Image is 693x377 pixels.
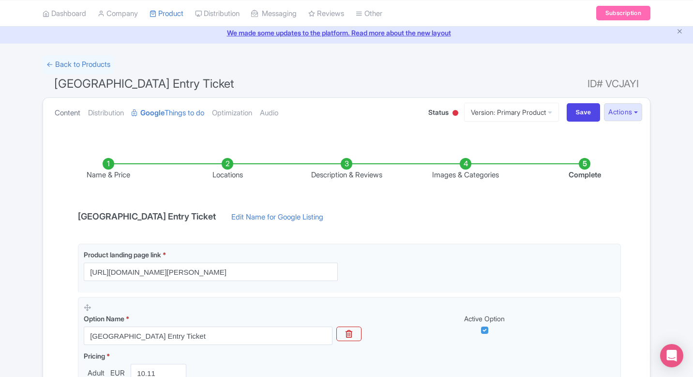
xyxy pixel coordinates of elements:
a: We made some updates to the platform. Read more about the new layout [6,28,687,38]
a: Content [55,98,80,128]
span: Product landing page link [84,251,161,259]
a: Edit Name for Google Listing [222,212,333,227]
a: GoogleThings to do [132,98,204,128]
input: Save [567,103,601,122]
span: Option Name [84,314,124,323]
span: ID# VCJAYI [588,74,639,94]
input: Product landing page link [84,263,338,281]
li: Name & Price [49,158,168,181]
button: Actions [604,103,642,121]
input: Option Name [84,327,332,345]
span: Status [428,107,449,117]
li: Images & Categories [406,158,525,181]
a: Distribution [88,98,124,128]
h4: [GEOGRAPHIC_DATA] Entry Ticket [72,212,222,221]
a: Version: Primary Product [464,103,559,122]
a: Audio [260,98,278,128]
div: Open Intercom Messenger [660,344,683,367]
li: Description & Reviews [287,158,406,181]
div: Inactive [451,106,460,121]
strong: Google [140,108,165,119]
a: Optimization [212,98,252,128]
li: Locations [168,158,287,181]
li: Complete [525,158,644,181]
button: Close announcement [676,27,683,38]
span: Pricing [84,352,105,360]
a: ← Back to Products [43,55,114,74]
span: Active Option [464,314,505,323]
span: [GEOGRAPHIC_DATA] Entry Ticket [54,77,234,91]
a: Subscription [596,6,650,20]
